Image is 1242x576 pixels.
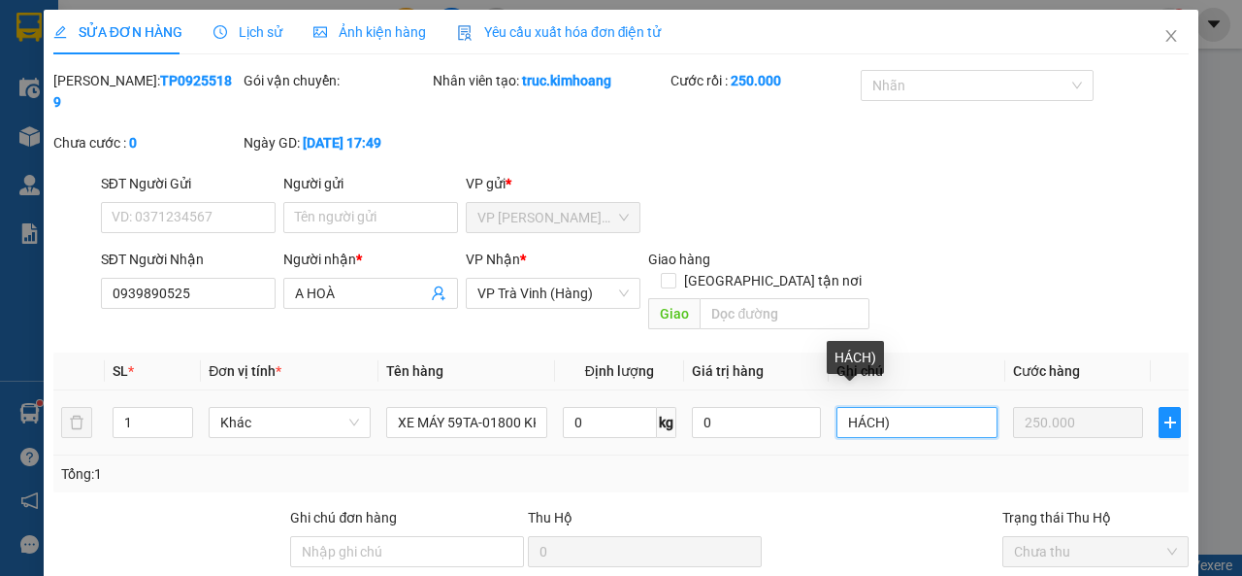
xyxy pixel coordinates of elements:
img: icon [457,25,473,41]
b: 250.000 [731,73,781,88]
span: GIAO: [8,126,259,145]
div: Ngày GD: [244,132,430,153]
b: truc.kimhoang [522,73,611,88]
span: edit [53,25,67,39]
span: kg [657,407,676,438]
div: Chưa cước : [53,132,240,153]
div: VP gửi [466,173,640,194]
div: Trạng thái Thu Hộ [1002,507,1189,528]
p: NHẬN: [8,84,283,102]
span: plus [1160,415,1180,430]
span: Cước hàng [1013,363,1080,379]
div: Người gửi [283,173,458,194]
button: delete [61,407,92,438]
strong: BIÊN NHẬN GỬI HÀNG [65,11,225,29]
div: SĐT Người Nhận [101,249,276,270]
span: clock-circle [213,25,227,39]
input: Dọc đường [700,298,868,329]
span: KO BAO TRẦY BỂ(GA KHÁCH) [50,126,259,145]
button: Close [1144,10,1198,64]
span: VP Trà Vinh (Hàng) [477,279,629,308]
span: VP [PERSON_NAME] ([GEOGRAPHIC_DATA]) - [8,38,180,75]
span: SL [113,363,128,379]
label: Ghi chú đơn hàng [290,510,397,525]
span: KHÁCH [13,105,64,123]
span: Tên hàng [386,363,443,379]
span: Giao hàng [648,252,710,267]
span: Chưa thu [1014,537,1177,566]
span: Yêu cầu xuất hóa đơn điện tử [457,24,662,40]
button: plus [1159,407,1181,438]
div: HÁCH) [827,341,884,374]
span: close [1163,28,1179,44]
span: [GEOGRAPHIC_DATA] tận nơi [676,270,869,291]
span: Khác [220,408,358,437]
div: Người nhận [283,249,458,270]
span: VP Trần Phú (Hàng) [477,203,629,232]
span: Ảnh kiện hàng [313,24,426,40]
span: picture [313,25,327,39]
th: Ghi chú [829,353,1005,390]
div: Tổng: 1 [61,463,481,485]
span: VP Trà Vinh (Hàng) [54,84,188,102]
input: Ghi Chú [836,407,997,438]
div: [PERSON_NAME]: [53,70,240,113]
span: VP Nhận [466,252,520,267]
span: user-add [431,286,446,301]
div: SĐT Người Gửi [101,173,276,194]
span: Giao [648,298,700,329]
span: Định lượng [585,363,654,379]
div: Gói vận chuyển: [244,70,430,91]
span: Giá trị hàng [692,363,764,379]
input: VD: Bàn, Ghế [386,407,547,438]
input: Ghi chú đơn hàng [290,536,524,567]
b: 0 [129,135,137,151]
span: Đơn vị tính [209,363,281,379]
input: 0 [1013,407,1143,438]
span: Lịch sử [213,24,282,40]
span: SỬA ĐƠN HÀNG [53,24,182,40]
div: Nhân viên tạo: [433,70,667,91]
span: Thu Hộ [528,510,572,525]
b: [DATE] 17:49 [303,135,381,151]
div: Cước rồi : [670,70,857,91]
p: GỬI: [8,38,283,75]
span: - [8,105,64,123]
